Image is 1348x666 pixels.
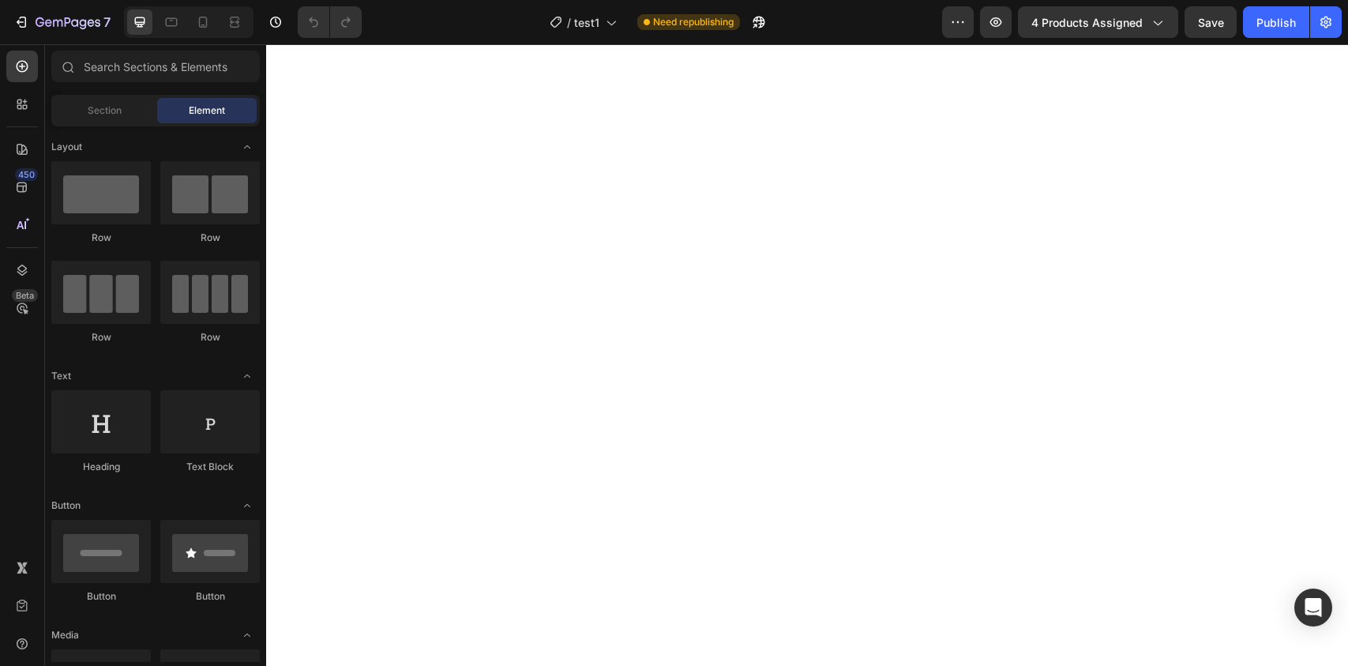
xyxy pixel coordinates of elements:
[1256,14,1296,31] div: Publish
[266,44,1348,666] iframe: Design area
[51,369,71,383] span: Text
[160,460,260,474] div: Text Block
[189,103,225,118] span: Element
[235,363,260,389] span: Toggle open
[103,13,111,32] p: 7
[51,460,151,474] div: Heading
[88,103,122,118] span: Section
[298,6,362,38] div: Undo/Redo
[160,330,260,344] div: Row
[235,134,260,160] span: Toggle open
[574,14,599,31] span: test1
[51,499,81,513] span: Button
[235,493,260,518] span: Toggle open
[1018,6,1178,38] button: 4 products assigned
[160,231,260,245] div: Row
[12,289,38,302] div: Beta
[1198,16,1224,29] span: Save
[1185,6,1237,38] button: Save
[15,168,38,181] div: 450
[1294,589,1332,626] div: Open Intercom Messenger
[1243,6,1309,38] button: Publish
[51,140,82,154] span: Layout
[51,628,79,642] span: Media
[51,330,151,344] div: Row
[51,231,151,245] div: Row
[51,51,260,82] input: Search Sections & Elements
[1031,14,1143,31] span: 4 products assigned
[6,6,118,38] button: 7
[51,589,151,604] div: Button
[567,14,571,31] span: /
[235,623,260,648] span: Toggle open
[653,15,734,29] span: Need republishing
[160,589,260,604] div: Button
